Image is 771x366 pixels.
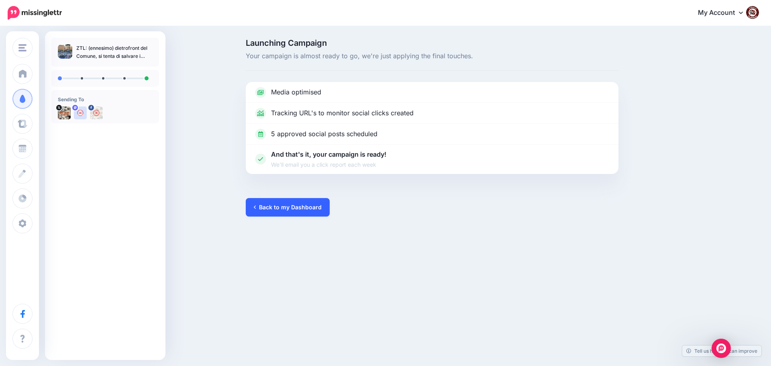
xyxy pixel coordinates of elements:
span: We'll email you a click report each week [271,160,386,169]
p: 5 approved social posts scheduled [271,129,377,139]
h4: Sending To [58,96,153,102]
a: My Account [690,3,759,23]
p: ZTL: (ennesimo) dietrofront del Comune, si tenta di salvare i diesel Euro 4 [76,44,153,60]
img: user_default_image.png [74,106,87,119]
span: Launching Campaign [246,39,618,47]
p: Tracking URL's to monitor social clicks created [271,108,414,119]
img: 463453305_2684324355074873_6393692129472495966_n-bsa154739.jpg [90,106,103,119]
p: Media optimised [271,87,321,98]
div: Open Intercom Messenger [712,339,731,358]
p: And that's it, your campaign is ready! [271,149,386,169]
span: Your campaign is almost ready to go, we're just applying the final touches. [246,51,618,61]
img: Missinglettr [8,6,62,20]
img: uTTNWBrh-84924.jpeg [58,106,71,119]
img: menu.png [18,44,27,51]
a: Back to my Dashboard [246,198,330,217]
img: 65a2ea72fddbc3629bf8d0aa4c8f1b92_thumb.jpg [58,44,72,59]
a: Tell us how we can improve [682,346,761,356]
